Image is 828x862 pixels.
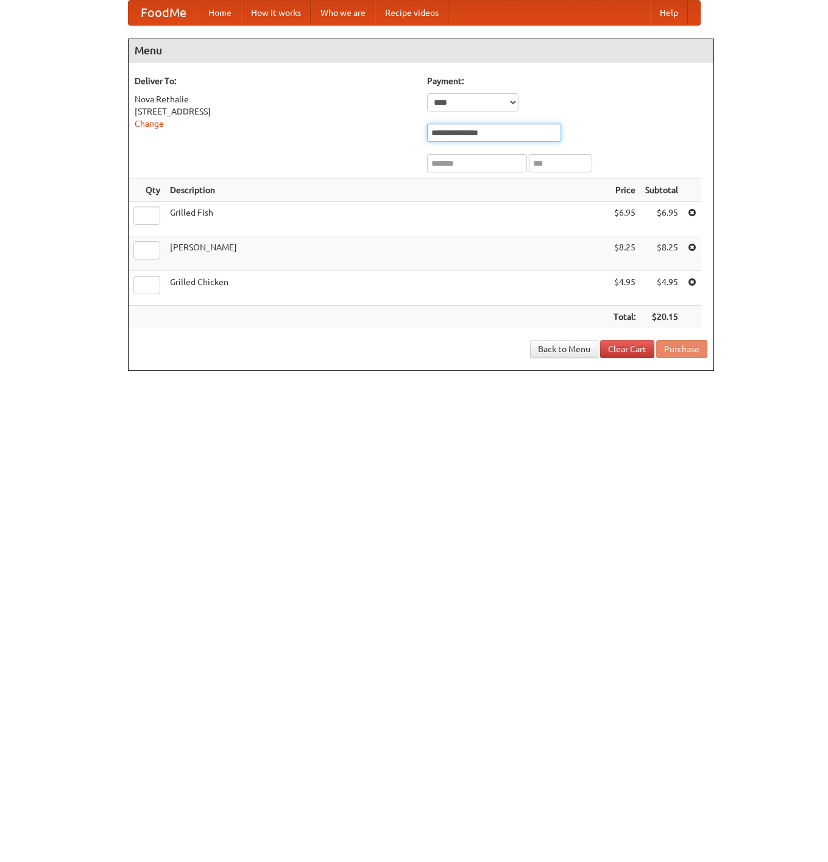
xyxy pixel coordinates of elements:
td: $8.25 [609,236,640,271]
th: Description [165,179,609,202]
button: Purchase [656,340,707,358]
td: $4.95 [609,271,640,306]
td: $8.25 [640,236,683,271]
a: FoodMe [129,1,199,25]
th: Price [609,179,640,202]
a: Change [135,119,164,129]
td: Grilled Fish [165,202,609,236]
th: Subtotal [640,179,683,202]
a: Clear Cart [600,340,654,358]
td: [PERSON_NAME] [165,236,609,271]
a: How it works [241,1,311,25]
a: Help [650,1,688,25]
th: Total: [609,306,640,328]
a: Recipe videos [375,1,448,25]
td: Grilled Chicken [165,271,609,306]
td: $6.95 [640,202,683,236]
th: Qty [129,179,165,202]
h4: Menu [129,38,713,63]
h5: Deliver To: [135,75,415,87]
h5: Payment: [427,75,707,87]
div: [STREET_ADDRESS] [135,105,415,118]
a: Who we are [311,1,375,25]
th: $20.15 [640,306,683,328]
td: $6.95 [609,202,640,236]
a: Home [199,1,241,25]
a: Back to Menu [530,340,598,358]
td: $4.95 [640,271,683,306]
div: Nova Rethalie [135,93,415,105]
